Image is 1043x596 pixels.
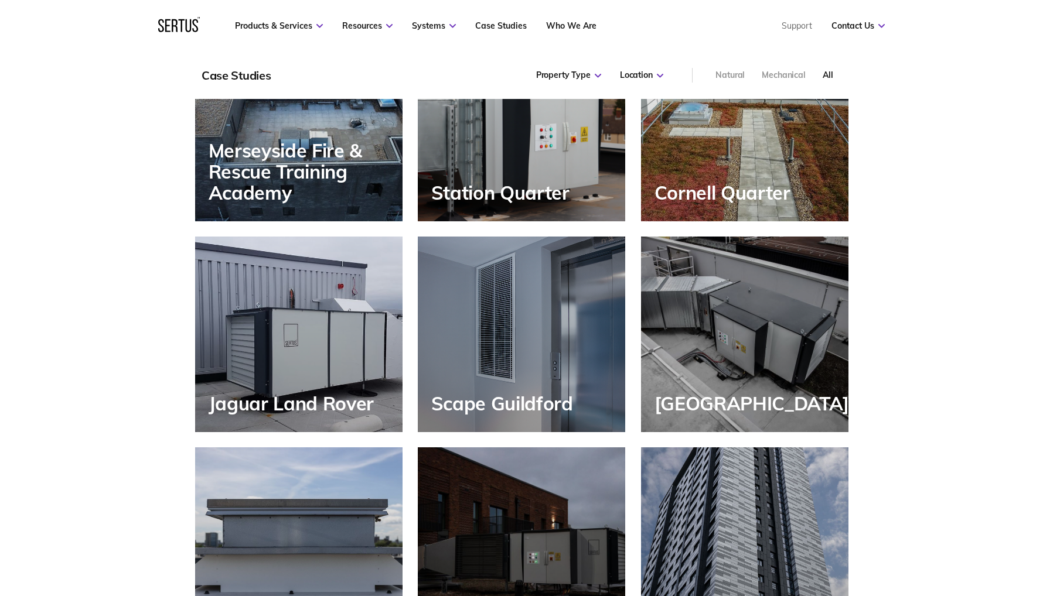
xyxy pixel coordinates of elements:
div: Station Quarter [431,182,575,203]
div: All [823,70,833,81]
a: Who We Are [546,20,597,31]
a: Systems [412,20,456,31]
a: [GEOGRAPHIC_DATA] [641,237,848,432]
a: Scape Guildford [418,237,625,432]
div: [GEOGRAPHIC_DATA] [655,393,855,414]
a: Merseyside Fire & Rescue Training Academy [195,26,403,221]
a: Resources [342,20,393,31]
a: Products & Services [235,20,323,31]
a: Cornell Quarter [641,26,848,221]
div: Cornell Quarter [655,182,796,203]
div: Natural [715,70,745,81]
div: Jaguar Land Rover [209,393,380,414]
div: Location [620,70,663,81]
a: Support [782,20,812,31]
a: Case Studies [475,20,527,31]
div: Scape Guildford [431,393,579,414]
a: Station Quarter [418,26,625,221]
div: Merseyside Fire & Rescue Training Academy [209,140,403,204]
div: Mechanical [762,70,806,81]
iframe: Chat Widget [984,540,1043,596]
a: Contact Us [831,20,885,31]
div: Case Studies [202,68,271,83]
div: Property Type [536,70,601,81]
a: Jaguar Land Rover [195,237,403,432]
